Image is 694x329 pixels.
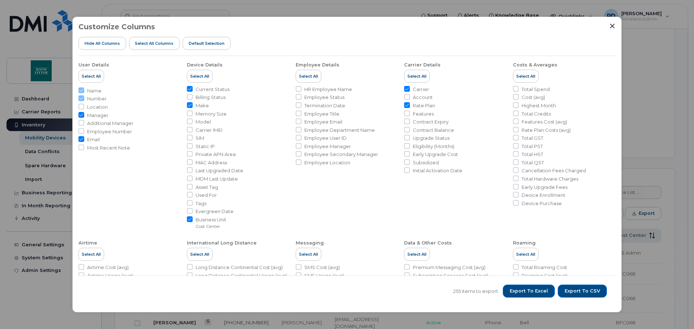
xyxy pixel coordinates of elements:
span: Total Spend [522,86,550,93]
button: Select All [513,70,539,83]
span: Manager [87,112,108,119]
span: Select All [190,73,209,79]
span: Last Upgraded Date [196,167,243,174]
span: Total Roaming Cost [522,264,567,271]
button: Select All [404,70,430,83]
button: Select All [78,248,104,261]
button: Select All [187,248,213,261]
span: Employee Secondary Manager [304,151,378,158]
span: Device Purchase [522,200,562,207]
span: Employee Location [304,159,350,166]
span: Premium Messaging Cost (avg) [413,264,485,271]
div: Data & Other Costs [404,240,452,246]
span: Device Enrollment [522,192,565,199]
span: Contract Balance [413,127,454,134]
span: Employee Email [304,118,342,125]
span: Employee Manager [304,143,351,150]
span: Select All [516,251,535,257]
button: Export to CSV [558,285,607,298]
span: HR Employee Name [304,86,352,93]
div: Costs & Averages [513,62,557,68]
button: Close [609,23,616,29]
span: Airtime Usage (avg) [87,272,133,279]
span: Billing Status [196,94,226,101]
button: Select All [513,248,539,261]
button: Export to Excel [503,285,555,298]
span: Select All [299,251,318,257]
span: Initial Activation Date [413,167,462,174]
span: SMS Cost (avg) [304,264,340,271]
span: Employee Status [304,94,344,101]
span: Cost (avg) [522,94,545,101]
span: Total QST [522,159,544,166]
span: Select All [407,251,427,257]
span: Select All [407,73,427,79]
button: Default Selection [183,37,231,50]
span: Select All [299,73,318,79]
span: Select All [190,251,209,257]
span: Email [87,136,100,143]
span: Private APN Area [196,151,236,158]
div: Employee Details [296,62,339,68]
h3: Customize Columns [78,23,155,31]
span: Tags [196,200,206,207]
span: Long Distance Continental Usage (avg) [196,272,287,279]
div: Carrier Details [404,62,441,68]
button: Select All [78,70,104,83]
span: Employee User ID [304,135,347,142]
span: Subsidized [413,159,439,166]
span: Current Status [196,86,230,93]
button: Select All [296,248,321,261]
div: User Details [78,62,109,68]
span: 255 items to export [453,288,498,295]
span: Highest Month [522,102,556,109]
span: Number [87,95,107,102]
span: Contract Expiry [413,118,449,125]
span: Total GST [522,135,543,142]
span: Features [413,111,434,117]
span: Used For [196,192,217,199]
button: Hide All Columns [78,37,126,50]
span: Location [87,104,108,111]
span: Memory Size [196,111,227,117]
span: Select all Columns [135,40,173,46]
span: SMS Usage (avg) [304,272,344,279]
button: Select All [187,70,213,83]
small: Cost Center [196,224,220,229]
span: Business Unit [196,216,226,223]
span: Employee Number [87,128,132,135]
span: Default Selection [189,40,224,46]
span: Employee Department Name [304,127,375,134]
span: Total Credits [522,111,551,117]
span: MDM Last Update [196,176,238,182]
span: Carrier [413,86,429,93]
span: Termination Date [304,102,345,109]
span: Asset Tag [196,184,218,191]
div: Messaging [296,240,324,246]
span: Rate Plan [413,102,435,109]
span: Total PST [522,143,543,150]
span: Long Distance Continental Cost (avg) [196,264,283,271]
span: Airtime Cost (avg) [87,264,129,271]
span: Select All [516,73,535,79]
span: Roaming Cost (avg) [522,272,567,279]
button: Select all Columns [129,37,180,50]
button: Select All [404,248,430,261]
span: Subscription Services Cost (avg) [413,272,488,279]
span: Carrier IMEI [196,127,222,134]
span: Select All [82,73,101,79]
span: Evergreen Date [196,208,234,215]
div: International Long Distance [187,240,257,246]
span: Most Recent Note [87,144,130,151]
span: Export to CSV [565,288,600,294]
span: SIM [196,135,204,142]
span: Early Upgrade Fees [522,184,567,191]
span: Total Hardware Charges [522,176,578,182]
span: Export to Excel [510,288,548,294]
span: MAC Address [196,159,227,166]
span: Select All [82,251,101,257]
span: Hide All Columns [85,40,120,46]
span: Upgrade Status [413,135,450,142]
span: Model [196,118,211,125]
span: Make [196,102,209,109]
